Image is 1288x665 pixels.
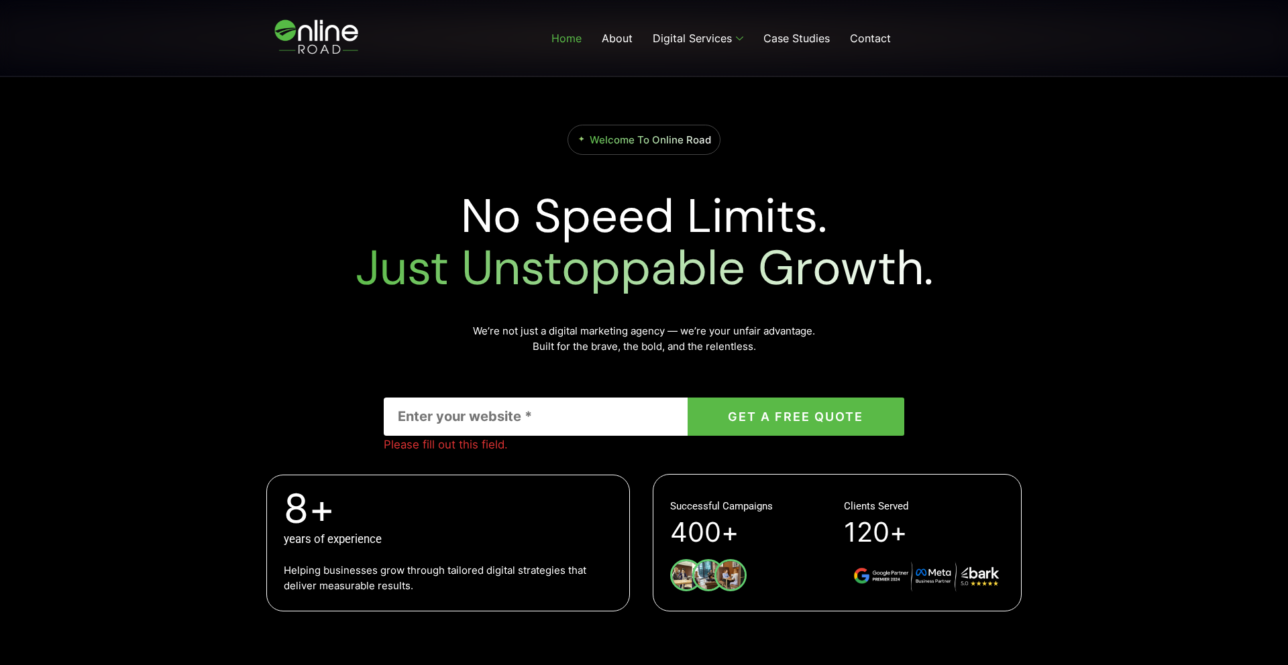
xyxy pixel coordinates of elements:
span: Welcome To Online Road [590,133,711,146]
a: About [592,11,643,65]
span: + [721,520,739,546]
a: Digital Services [643,11,753,65]
input: Enter your website * [384,398,687,436]
a: Contact [840,11,901,65]
h5: years of experience [284,534,612,545]
span: Just Unstoppable Growth. [356,237,933,299]
form: Contact form [384,398,904,436]
button: GET A FREE QUOTE [688,398,904,436]
p: Successful Campaigns [670,499,773,514]
a: Case Studies [753,11,840,65]
span: 400 [670,520,721,546]
span: + [309,488,612,528]
p: Clients Served [844,499,908,514]
span: + [890,520,907,546]
h2: No Speed Limits. [262,190,1026,294]
span: 8 [284,488,309,528]
a: Home [541,11,592,65]
span: 120 [844,520,890,546]
span: Please fill out this field. [384,436,508,453]
p: Helping businesses grow through tailored digital strategies that deliver measurable results. [284,562,612,593]
p: We’re not just a digital marketing agency — we’re your unfair advantage. Built for the brave, the... [384,323,904,355]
